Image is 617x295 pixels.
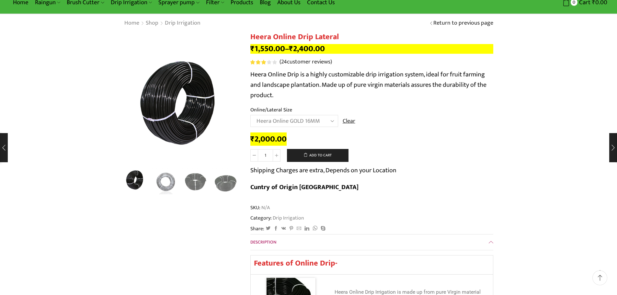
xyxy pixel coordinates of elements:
[250,182,359,193] b: Cuntry of Origin [GEOGRAPHIC_DATA]
[281,57,287,67] span: 24
[212,168,239,194] li: 4 / 5
[260,204,270,211] span: N/A
[250,60,278,64] span: 24
[165,19,201,28] a: Drip Irrigation
[124,19,201,28] nav: Breadcrumb
[250,225,264,233] span: Share:
[250,238,276,246] span: Description
[250,42,255,55] span: ₹
[182,168,209,194] li: 3 / 5
[250,32,493,42] h1: Heera Online Drip Lateral
[124,49,241,165] div: 1 / 5
[145,19,159,28] a: Shop
[250,42,285,55] bdi: 1,550.00
[250,69,493,100] p: Heera Online Drip is a highly customizable drip irrigation system, ideal for fruit farming and la...
[182,168,209,195] a: 4
[250,44,493,54] p: –
[250,204,493,211] span: SKU:
[122,167,149,194] a: Heera Online Drip Lateral 3
[124,19,140,28] a: Home
[250,60,277,64] div: Rated 3.08 out of 5
[280,58,332,66] a: (24customer reviews)
[272,214,304,222] a: Drip Irrigation
[250,234,493,250] a: Description
[250,214,304,222] span: Category:
[250,106,292,114] label: Online/Lateral Size
[250,165,396,176] p: Shipping Charges are extra, Depends on your Location
[152,168,179,194] li: 2 / 5
[250,60,267,64] span: Rated out of 5 based on customer ratings
[258,149,273,162] input: Product quantity
[122,167,149,194] img: Heera Online Drip Lateral
[287,149,348,162] button: Add to cart
[254,259,490,268] h2: Features of Online Drip-
[122,168,149,194] li: 1 / 5
[343,117,355,126] a: Clear options
[212,168,239,195] a: HG
[250,132,255,146] span: ₹
[152,168,179,195] a: 2
[433,19,493,28] a: Return to previous page
[289,42,325,55] bdi: 2,400.00
[250,132,287,146] bdi: 2,000.00
[289,42,293,55] span: ₹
